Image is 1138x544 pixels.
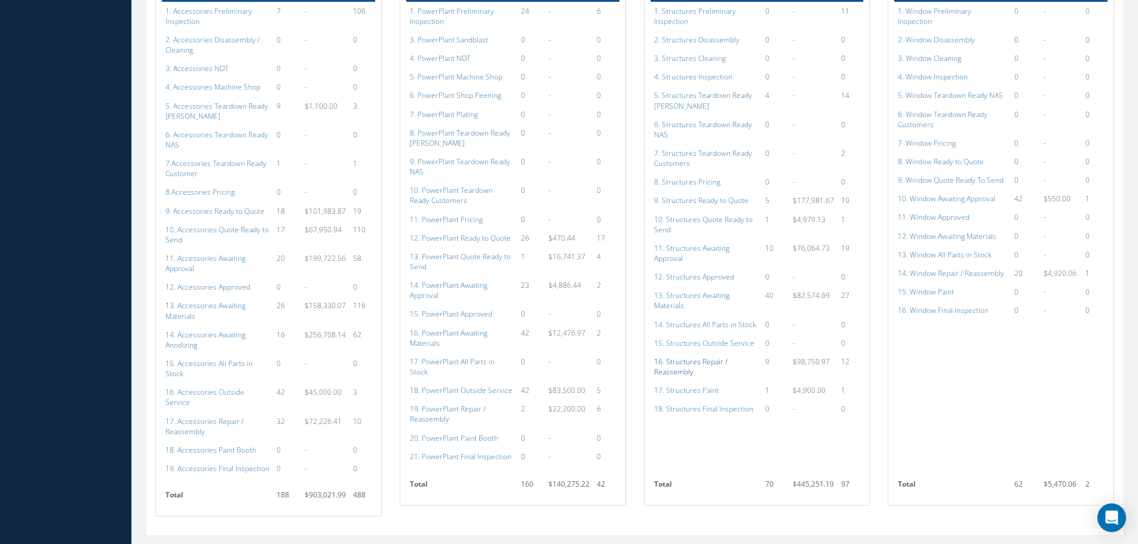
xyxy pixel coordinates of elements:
span: $256,708.14 [305,330,346,340]
td: 97 [838,475,863,499]
a: 4. PowerPlant NDT [410,53,470,63]
td: 0 [1011,30,1040,49]
a: 4. Accessories Machine Shop [165,82,260,92]
a: 10. Structures Quote Ready to Send [654,214,753,235]
td: 0 [1082,171,1108,189]
a: 7. Window Pricing [898,138,956,148]
td: 0 [593,181,619,210]
span: $101,983.87 [305,206,346,216]
span: $550.00 [1044,193,1070,204]
td: 1 [1082,264,1108,282]
td: 0 [762,2,790,30]
td: 0 [273,125,301,154]
td: 19 [349,202,375,220]
td: 0 [273,183,301,201]
td: 0 [1011,152,1040,171]
th: Total [894,475,1011,499]
td: 0 [762,268,790,286]
td: 24 [517,2,545,30]
span: - [1044,35,1046,45]
a: 3. Window Cleaning [898,53,961,63]
span: - [548,6,551,16]
td: 110 [349,220,375,249]
a: 18. PowerPlant Outside Service [410,385,513,395]
span: - [548,356,551,367]
td: 0 [1082,49,1108,67]
span: $4,900.00 [793,385,826,395]
span: - [1044,90,1046,100]
span: $83,500.00 [548,385,585,395]
td: 42 [517,324,545,352]
a: 15. Accessories All Parts in Stock [165,358,253,379]
td: 18 [273,202,301,220]
td: 0 [1082,105,1108,134]
td: 3 [349,97,375,125]
td: 1 [1082,189,1108,208]
span: - [1044,72,1046,82]
span: - [793,35,795,45]
td: 2 [838,144,863,173]
span: - [548,90,551,100]
span: - [548,309,551,319]
span: $76,064.73 [793,243,830,253]
td: 0 [1082,134,1108,152]
span: - [305,82,307,92]
span: - [305,6,307,16]
a: 6. PowerPlant Shop Peening [410,90,501,100]
a: 1. Structures Preliminary Inspection [654,6,736,26]
td: 0 [273,354,301,383]
td: 14 [838,86,863,115]
td: 0 [517,352,545,381]
a: 15. Structures Outside Service [654,338,754,348]
a: 13. PowerPlant Quote Ready to Send [410,251,511,272]
td: 0 [593,352,619,381]
td: 0 [349,278,375,296]
a: 11. Structures Awaiting Approval [654,243,729,263]
td: 9 [762,352,790,381]
a: 4. Structures Inspection [654,72,732,82]
a: 7.Accessories Teardown Ready Customer [165,158,266,179]
td: 0 [517,67,545,86]
a: 9. Structures Ready to Quote [654,195,749,205]
span: $4,979.13 [793,214,826,225]
td: 20 [1011,264,1040,282]
td: 2 [517,399,545,428]
span: - [1044,250,1046,260]
th: Total [651,475,762,499]
a: 6. Structures Teardown Ready NAS [654,119,752,140]
td: 11 [838,2,863,30]
td: 0 [1082,67,1108,86]
a: 15. PowerPlant Approved [410,309,492,319]
td: 26 [517,229,545,247]
a: 12. PowerPlant Ready to Quote [410,233,511,243]
span: - [548,451,551,462]
td: 0 [838,268,863,286]
a: 16. PowerPlant Awaiting Materials [410,328,487,348]
span: $67,950.94 [305,225,342,235]
td: 0 [593,49,619,67]
a: 2. Structures Disassembly [654,35,740,45]
span: - [548,72,551,82]
td: 0 [838,399,863,418]
span: - [1044,175,1046,185]
td: 0 [517,124,545,152]
td: 0 [762,399,790,418]
td: 6 [593,2,619,30]
td: 0 [349,78,375,96]
td: 0 [593,124,619,152]
td: 42 [1011,189,1040,208]
td: 0 [838,30,863,49]
td: 0 [762,67,790,86]
td: 0 [593,30,619,49]
span: - [793,119,795,130]
span: - [1044,138,1046,148]
span: - [305,158,307,168]
td: 0 [762,115,790,144]
td: 4 [593,247,619,276]
a: 2. Accessories Disassembly / Cleaning [165,35,260,55]
td: 1 [762,381,790,399]
td: 0 [1082,30,1108,49]
td: 0 [273,459,301,478]
td: 0 [517,49,545,67]
span: $22,200.00 [548,404,585,414]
